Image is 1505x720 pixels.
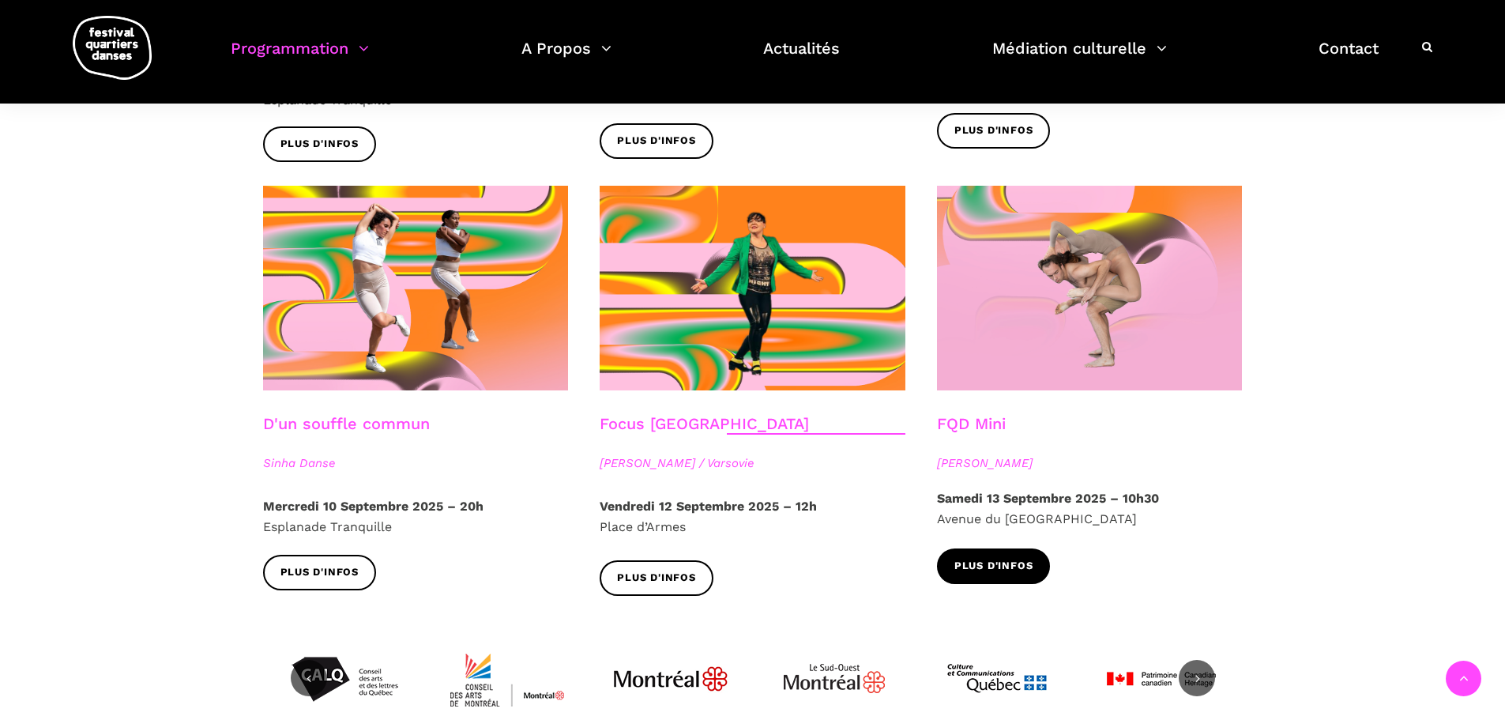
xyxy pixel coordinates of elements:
a: Actualités [763,35,840,81]
a: D'un souffle commun [263,414,430,433]
a: Contact [1319,35,1379,81]
span: [PERSON_NAME] / Varsovie [600,454,905,473]
span: Plus d'infos [954,123,1033,139]
a: Plus d'infos [600,560,713,596]
a: A Propos [521,35,611,81]
strong: Samedi 13 Septembre 2025 – 10h30 [937,491,1159,506]
a: Plus d'infos [937,548,1051,584]
a: FQD Mini [937,414,1006,433]
a: Programmation [231,35,369,81]
span: Plus d'infos [280,564,359,581]
span: [PERSON_NAME] [937,454,1243,473]
strong: Mercredi 10 Septembre 2025 – 20h [263,499,483,514]
span: Avenue du [GEOGRAPHIC_DATA] [937,511,1137,526]
a: Médiation culturelle [992,35,1167,81]
span: Plus d'infos [280,136,359,153]
strong: Vendredi 12 Septembre 2025 – 12h [600,499,817,514]
span: Sinha Danse [263,454,569,473]
p: Place d’Armes [600,496,905,537]
span: Plus d'infos [617,570,696,586]
a: Plus d'infos [600,123,713,159]
a: Plus d'infos [263,126,377,162]
a: Focus [GEOGRAPHIC_DATA] [600,414,809,433]
img: logo-fqd-med [73,16,152,80]
span: Plus d'infos [617,133,696,149]
span: Plus d'infos [954,558,1033,575]
a: Plus d'infos [937,113,1051,149]
span: Esplanade Tranquille [263,519,392,534]
a: Plus d'infos [263,555,377,590]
